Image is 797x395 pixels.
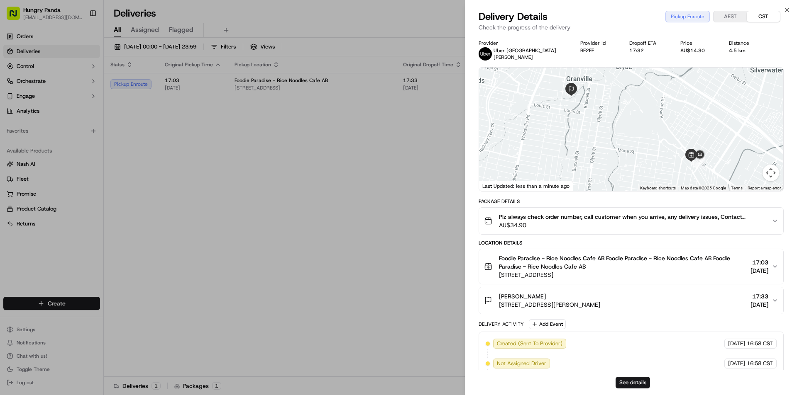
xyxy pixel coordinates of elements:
button: CST [747,11,780,22]
div: Last Updated: less than a minute ago [479,181,573,191]
span: AU$34.90 [499,221,765,229]
p: Welcome 👋 [8,33,151,46]
button: Add Event [529,319,566,329]
div: Distance [729,40,760,46]
a: Powered byPylon [59,205,100,212]
span: Created (Sent To Provider) [497,340,562,347]
div: We're available if you need us! [37,87,114,94]
span: Delivery Details [479,10,548,23]
input: Got a question? Start typing here... [22,53,149,62]
div: Provider Id [580,40,616,46]
img: Google [481,180,509,191]
span: [DATE] [751,300,768,309]
div: Location Details [479,240,784,246]
span: [DATE] [728,340,745,347]
span: API Documentation [78,185,133,194]
div: Package Details [479,198,784,205]
span: • [69,128,72,135]
img: 1736555255976-a54dd68f-1ca7-489b-9aae-adbdc363a1c4 [8,79,23,94]
span: [DATE] [751,267,768,275]
span: 16:58 CST [747,340,773,347]
button: Foodie Paradise - Rice Noodles Cafe AB Foodie Paradise - Rice Noodles Cafe AB Foodie Paradise - R... [479,249,783,284]
span: [STREET_ADDRESS][PERSON_NAME] [499,300,600,309]
div: 17:32 [629,47,667,54]
span: Plz always check order number, call customer when you arrive, any delivery issues, Contact WhatsA... [499,213,765,221]
span: [DATE] [728,360,745,367]
img: 1736555255976-a54dd68f-1ca7-489b-9aae-adbdc363a1c4 [17,151,23,158]
div: Dropoff ETA [629,40,667,46]
div: 2 [694,157,705,167]
p: Check the progress of the delivery [479,23,784,32]
button: Map camera controls [763,165,779,181]
span: 16:58 CST [747,360,773,367]
button: BE2EE [580,47,594,54]
img: 1736555255976-a54dd68f-1ca7-489b-9aae-adbdc363a1c4 [17,129,23,136]
button: Plz always check order number, call customer when you arrive, any delivery issues, Contact WhatsA... [479,208,783,234]
button: Keyboard shortcuts [640,185,676,191]
div: Provider [479,40,567,46]
span: [PERSON_NAME] [26,151,67,158]
div: Past conversations [8,108,56,114]
a: Terms (opens in new tab) [731,186,743,190]
div: AU$14.30 [680,47,716,54]
span: Knowledge Base [17,185,64,194]
img: Bea Lacdao [8,143,22,156]
button: See all [129,106,151,116]
div: Start new chat [37,79,136,87]
span: 17:33 [751,292,768,300]
img: Nash [8,8,25,25]
button: See details [616,377,650,388]
a: 📗Knowledge Base [5,182,67,197]
a: Open this area in Google Maps (opens a new window) [481,180,509,191]
span: 17:03 [751,258,768,267]
span: Not Assigned Driver [497,360,546,367]
img: uber-new-logo.jpeg [479,47,492,61]
button: AEST [714,11,747,22]
div: Delivery Activity [479,321,524,327]
div: Price [680,40,716,46]
span: [STREET_ADDRESS] [499,271,747,279]
span: Map data ©2025 Google [681,186,726,190]
a: 💻API Documentation [67,182,137,197]
div: 📗 [8,186,15,193]
span: 8月19日 [73,151,93,158]
div: 💻 [70,186,77,193]
img: 1727276513143-84d647e1-66c0-4f92-a045-3c9f9f5dfd92 [17,79,32,94]
span: [PERSON_NAME] [499,292,546,300]
button: [PERSON_NAME][STREET_ADDRESS][PERSON_NAME]17:33[DATE] [479,287,783,314]
span: • [69,151,72,158]
img: Asif Zaman Khan [8,121,22,134]
span: 8月27日 [73,128,93,135]
a: Report a map error [748,186,781,190]
button: Start new chat [141,82,151,92]
span: [PERSON_NAME] [26,128,67,135]
span: Pylon [83,206,100,212]
p: Uber [GEOGRAPHIC_DATA] [494,47,556,54]
div: 4.5 km [729,47,760,54]
span: Foodie Paradise - Rice Noodles Cafe AB Foodie Paradise - Rice Noodles Cafe AB Foodie Paradise - R... [499,254,747,271]
span: [PERSON_NAME] [494,54,533,61]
